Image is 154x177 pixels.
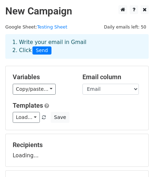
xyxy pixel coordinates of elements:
a: Load... [13,112,40,123]
span: Send [32,46,51,55]
a: Testing Sheet [37,24,67,30]
span: Daily emails left: 50 [101,23,149,31]
div: Loading... [13,141,141,159]
div: 1. Write your email in Gmail 2. Click [7,38,147,55]
a: Daily emails left: 50 [101,24,149,30]
h5: Recipients [13,141,141,149]
h5: Variables [13,73,72,81]
h5: Email column [82,73,142,81]
h2: New Campaign [5,5,149,17]
small: Google Sheet: [5,24,67,30]
button: Save [51,112,69,123]
a: Templates [13,102,43,109]
a: Copy/paste... [13,84,56,95]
